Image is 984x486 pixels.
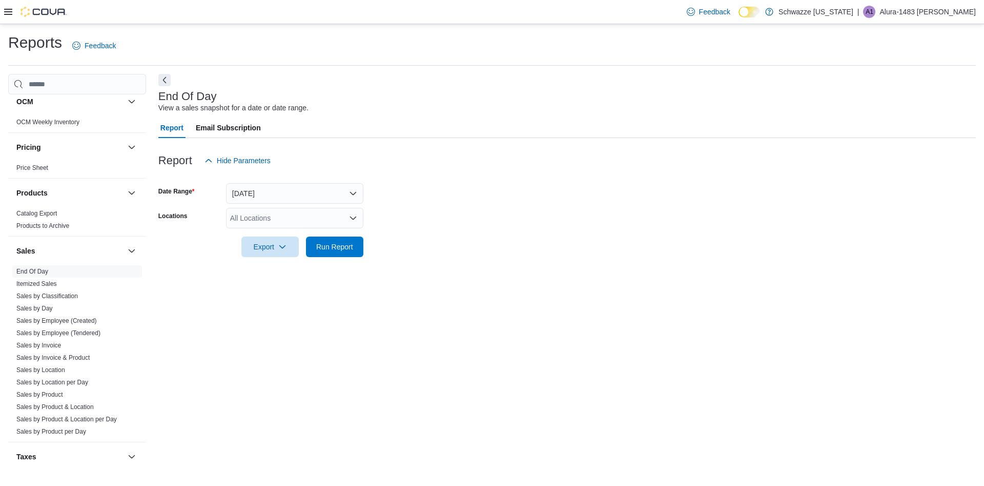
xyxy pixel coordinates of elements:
[16,142,124,152] button: Pricing
[16,246,35,256] h3: Sales
[248,237,293,257] span: Export
[8,32,62,53] h1: Reports
[126,451,138,463] button: Taxes
[16,293,78,300] a: Sales by Classification
[126,187,138,199] button: Products
[16,222,69,229] a: Products to Archive
[16,119,79,126] a: OCM Weekly Inventory
[126,245,138,257] button: Sales
[160,118,183,138] span: Report
[126,95,138,108] button: OCM
[158,154,192,167] h3: Report
[16,209,57,218] span: Catalog Export
[349,214,357,222] button: Open list of options
[16,342,61,349] a: Sales by Invoice
[200,150,275,171] button: Hide Parameters
[16,391,63,398] a: Sales by Product
[16,268,48,275] a: End Of Day
[126,141,138,153] button: Pricing
[16,317,97,325] span: Sales by Employee (Created)
[16,246,124,256] button: Sales
[857,6,859,18] p: |
[16,267,48,276] span: End Of Day
[778,6,853,18] p: Schwazze [US_STATE]
[16,391,63,399] span: Sales by Product
[85,41,116,51] span: Feedback
[158,74,171,86] button: Next
[16,428,86,435] a: Sales by Product per Day
[316,242,353,252] span: Run Report
[16,188,124,198] button: Products
[16,96,33,107] h3: OCM
[863,6,875,18] div: Alura-1483 Montano-Saiz
[241,237,299,257] button: Export
[16,329,100,337] a: Sales by Employee (Tendered)
[16,222,69,230] span: Products to Archive
[8,265,146,442] div: Sales
[16,280,57,287] a: Itemized Sales
[16,452,124,462] button: Taxes
[16,416,117,423] a: Sales by Product & Location per Day
[8,116,146,132] div: OCM
[866,6,873,18] span: A1
[739,7,760,17] input: Dark Mode
[16,280,57,288] span: Itemized Sales
[196,118,261,138] span: Email Subscription
[16,366,65,374] a: Sales by Location
[16,292,78,300] span: Sales by Classification
[879,6,976,18] p: Alura-1483 [PERSON_NAME]
[226,183,363,204] button: [DATE]
[8,207,146,236] div: Products
[16,354,90,361] a: Sales by Invoice & Product
[16,403,94,411] span: Sales by Product & Location
[158,187,195,196] label: Date Range
[16,354,90,362] span: Sales by Invoice & Product
[16,329,100,337] span: Sales by Employee (Tendered)
[699,7,730,17] span: Feedback
[8,162,146,178] div: Pricing
[16,188,48,198] h3: Products
[16,304,53,313] span: Sales by Day
[16,366,65,374] span: Sales by Location
[158,90,217,103] h3: End Of Day
[217,155,271,166] span: Hide Parameters
[20,7,67,17] img: Cova
[16,164,48,172] span: Price Sheet
[16,403,94,411] a: Sales by Product & Location
[16,142,40,152] h3: Pricing
[16,96,124,107] button: OCM
[158,103,309,113] div: View a sales snapshot for a date or date range.
[68,35,120,56] a: Feedback
[16,210,57,217] a: Catalog Export
[16,452,36,462] h3: Taxes
[16,415,117,423] span: Sales by Product & Location per Day
[683,2,734,22] a: Feedback
[16,427,86,436] span: Sales by Product per Day
[158,212,188,220] label: Locations
[16,164,48,171] a: Price Sheet
[306,237,363,257] button: Run Report
[16,379,88,386] a: Sales by Location per Day
[16,317,97,324] a: Sales by Employee (Created)
[16,305,53,312] a: Sales by Day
